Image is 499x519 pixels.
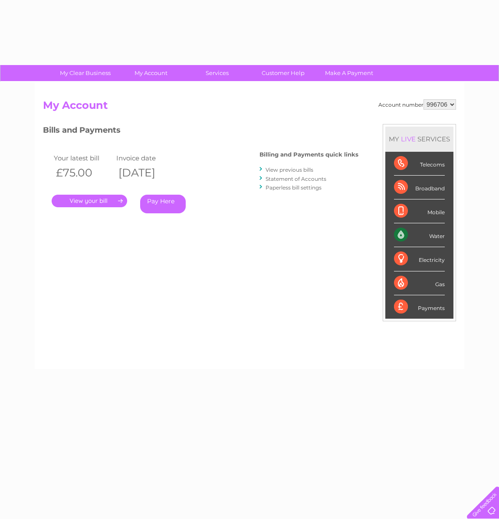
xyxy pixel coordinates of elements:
th: £75.00 [52,164,114,182]
td: Invoice date [114,152,177,164]
div: Gas [394,271,445,295]
h3: Bills and Payments [43,124,358,139]
a: Pay Here [140,195,186,213]
a: Paperless bill settings [266,184,322,191]
div: Account number [378,99,456,110]
a: Customer Help [247,65,319,81]
div: Telecoms [394,152,445,176]
div: Payments [394,295,445,319]
div: LIVE [399,135,417,143]
a: Make A Payment [313,65,385,81]
a: My Clear Business [49,65,121,81]
div: Electricity [394,247,445,271]
h4: Billing and Payments quick links [259,151,358,158]
a: Services [181,65,253,81]
td: Your latest bill [52,152,114,164]
th: [DATE] [114,164,177,182]
a: My Account [115,65,187,81]
div: Mobile [394,199,445,223]
div: Water [394,223,445,247]
div: Broadband [394,176,445,199]
a: Statement of Accounts [266,176,326,182]
a: View previous bills [266,166,313,173]
a: . [52,195,127,207]
div: MY SERVICES [385,127,453,151]
h2: My Account [43,99,456,116]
